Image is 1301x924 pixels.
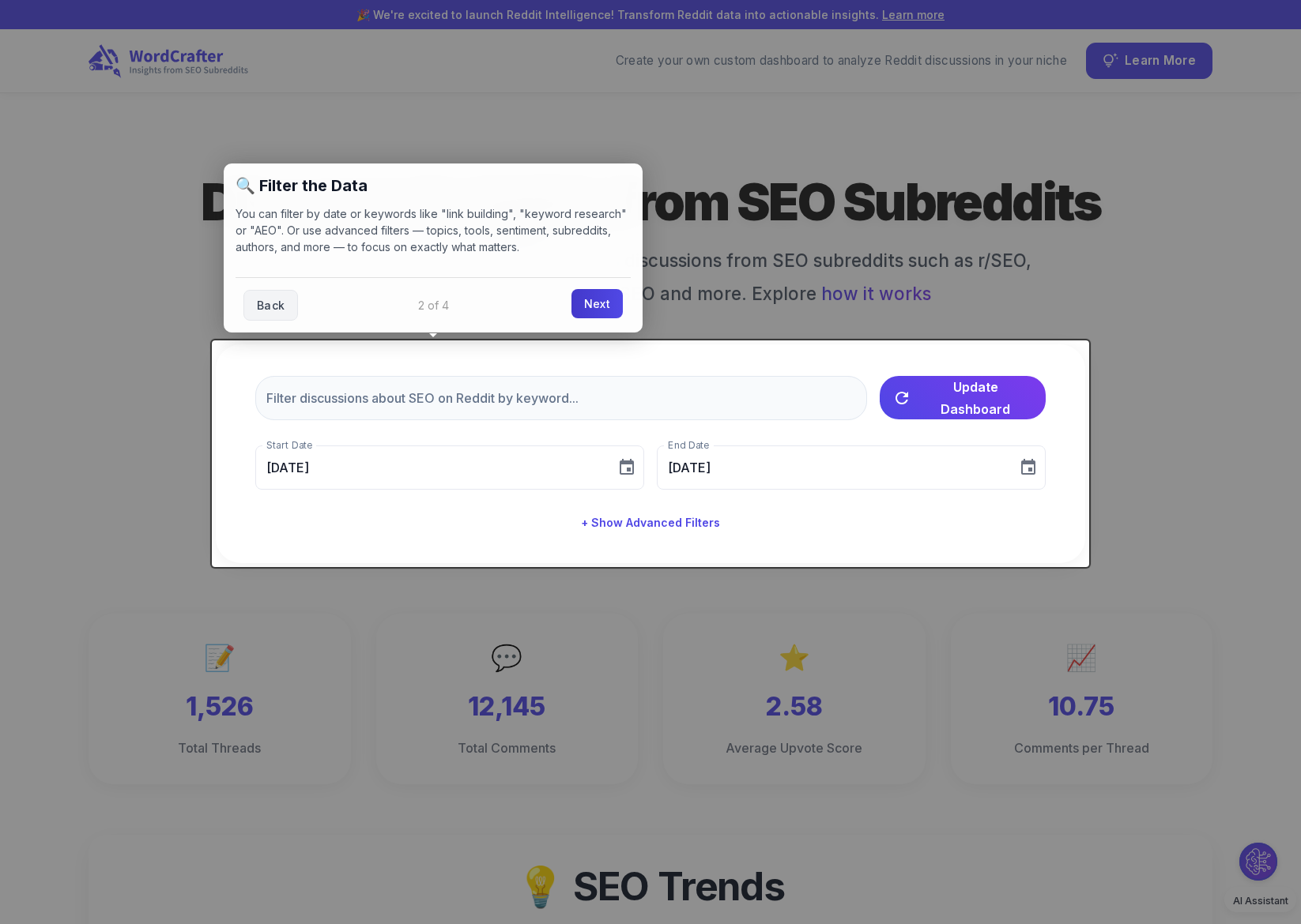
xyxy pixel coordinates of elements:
[880,376,1046,419] button: Update Dashboard
[266,438,312,452] label: Start Date
[657,445,1006,490] input: MM/DD/YYYY
[918,376,1033,420] span: Update Dashboard
[575,509,726,538] button: + Show Advanced Filters
[611,452,643,483] button: Choose date, selected date is Jul 20, 2025
[236,175,631,196] h2: 🔍 Filter the Data
[1013,452,1044,483] button: Choose date, selected date is Aug 19, 2025
[571,289,623,318] a: Next
[255,445,605,490] input: MM/DD/YYYY
[243,290,298,321] a: Back
[236,205,631,255] p: You can filter by date or keywords like "link building", "keyword research" or "AEO". Or use adva...
[255,376,867,420] input: Filter discussions about SEO on Reddit by keyword...
[668,438,709,452] label: End Date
